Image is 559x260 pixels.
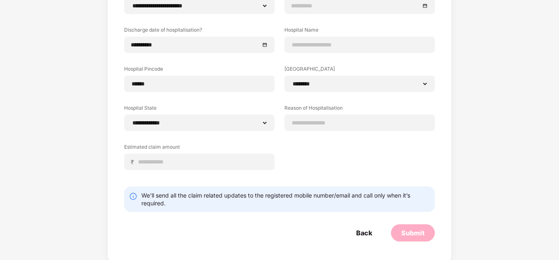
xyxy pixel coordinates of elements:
[129,192,137,200] img: svg+xml;base64,PHN2ZyBpZD0iSW5mby0yMHgyMCIgeG1sbnM9Imh0dHA6Ly93d3cudzMub3JnLzIwMDAvc3ZnIiB3aWR0aD...
[284,65,435,76] label: [GEOGRAPHIC_DATA]
[124,65,275,76] label: Hospital Pincode
[284,26,435,37] label: Hospital Name
[124,26,275,37] label: Discharge date of hospitalisation?
[284,104,435,115] label: Reason of Hospitalisation
[141,191,430,207] div: We’ll send all the claim related updates to the registered mobile number/email and call only when...
[356,228,372,237] div: Back
[401,228,425,237] div: Submit
[124,143,275,154] label: Estimated claim amount
[131,158,137,166] span: ₹
[124,104,275,115] label: Hospital State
